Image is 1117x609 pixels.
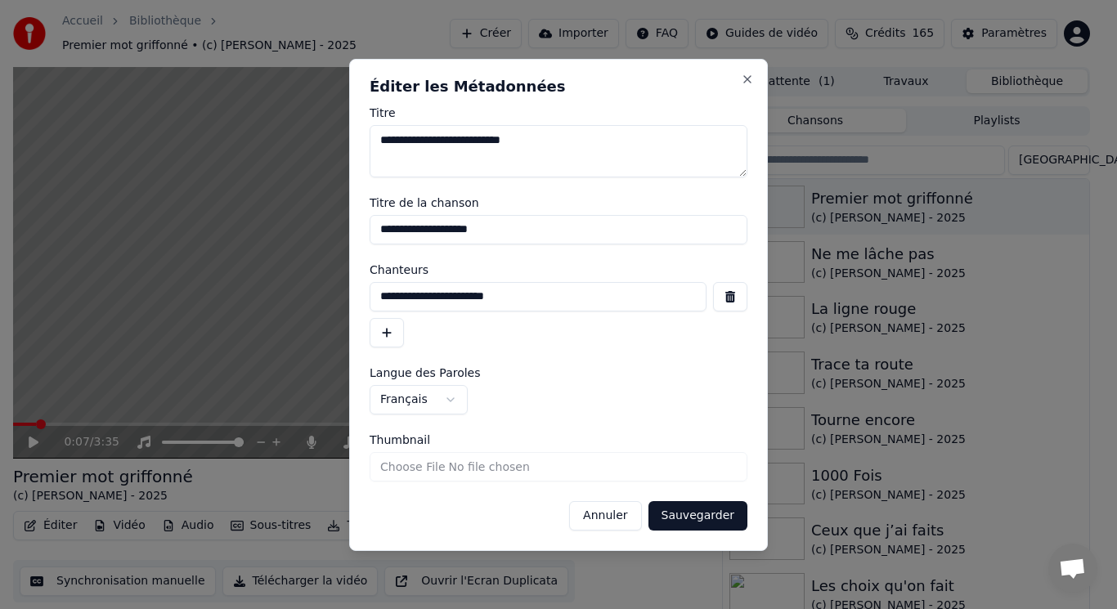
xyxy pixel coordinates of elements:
[370,107,747,119] label: Titre
[648,501,747,531] button: Sauvegarder
[569,501,641,531] button: Annuler
[370,264,747,275] label: Chanteurs
[370,434,430,446] span: Thumbnail
[370,197,747,208] label: Titre de la chanson
[370,367,481,378] span: Langue des Paroles
[370,79,747,94] h2: Éditer les Métadonnées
